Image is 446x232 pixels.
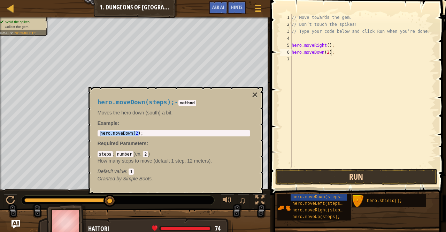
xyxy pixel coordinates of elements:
[220,194,234,208] button: Adjust volume
[209,1,228,14] button: Ask AI
[280,28,292,35] div: 3
[280,56,292,63] div: 7
[3,194,17,208] button: Ctrl + P: Pause
[231,4,243,10] span: Hints
[14,31,36,35] span: Incomplete
[98,120,118,126] span: Example
[98,109,250,116] p: Moves the hero down (south) a bit.
[280,14,292,21] div: 1
[252,90,257,100] button: ×
[98,150,250,175] div: ( )
[5,20,30,24] span: Avoid the spikes.
[98,176,123,181] span: Granted by
[98,176,153,181] em: Simple Boots.
[152,225,221,232] div: health: 73.9 / 73.9
[126,169,129,174] span: :
[280,35,292,42] div: 4
[212,4,224,10] span: Ask AI
[280,21,292,28] div: 2
[277,201,291,215] img: portrait.png
[249,1,267,18] button: Show game menu
[292,201,345,206] span: hero.moveLeft(steps);
[275,169,438,185] button: Run
[280,49,292,56] div: 6
[98,99,175,106] span: hero.moveDown(steps);
[113,151,116,157] span: :
[116,151,133,157] code: number
[352,195,365,208] img: portrait.png
[178,100,196,106] code: method
[135,151,140,157] span: ex
[98,99,250,106] h4: -
[11,220,20,229] button: Ask AI
[98,169,126,174] span: Default value
[292,208,347,213] span: hero.moveRight(steps);
[239,195,246,205] span: ♫
[98,141,147,146] span: Required Parameters
[98,157,250,164] p: How many steps to move (default 1 step, 12 meters).
[5,25,29,29] span: Collect the gem.
[147,141,148,146] span: :
[140,151,143,157] span: :
[129,169,134,175] code: 1
[367,199,402,203] span: hero.shield();
[292,215,340,219] span: hero.moveUp(steps);
[143,151,148,157] code: 2
[292,195,345,200] span: hero.moveDown(steps);
[253,194,267,208] button: Toggle fullscreen
[238,194,249,208] button: ♫
[98,120,119,126] strong: :
[280,42,292,49] div: 5
[12,31,14,35] span: :
[98,151,113,157] code: steps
